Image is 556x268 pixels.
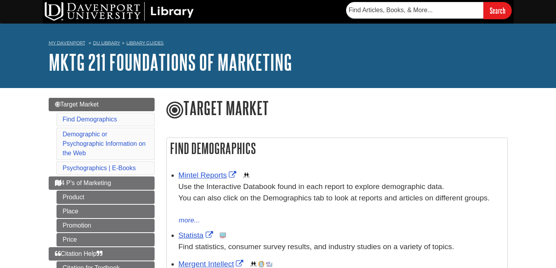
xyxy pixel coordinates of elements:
a: Place [57,205,155,218]
div: Use the Interactive Databook found in each report to explore demographic data. You can also click... [179,181,503,215]
a: Promotion [57,219,155,232]
a: Product [57,191,155,204]
a: Statista [179,231,215,239]
span: Target Market [55,101,99,108]
a: Target Market [49,98,155,111]
input: Search [483,2,512,19]
a: Citation Help [49,247,155,261]
img: Statistics [220,232,226,239]
a: Mintel Reports [179,171,239,179]
p: Find statistics, consumer survey results, and industry studies on a variety of topics. [179,241,503,253]
img: Demographics [250,261,257,267]
a: Find Demographics [63,116,117,123]
span: Citation Help [55,250,103,257]
a: My Davenport [49,40,85,46]
a: Mergent Intellect [179,260,246,268]
form: Searches DU Library's articles, books, and more [346,2,512,19]
h1: Target Market [166,98,508,120]
img: Company Information [258,261,264,267]
button: more... [179,215,201,226]
img: DU Library [45,2,194,21]
a: Price [57,233,155,246]
a: DU Library [93,40,120,46]
img: Demographics [243,172,250,178]
a: Library Guides [126,40,164,46]
a: Demographic or Psychographic Information on the Web [63,131,146,156]
nav: breadcrumb [49,38,508,50]
a: MKTG 211 Foundations of Marketing [49,50,292,74]
a: 4 P's of Marketing [49,176,155,190]
img: Industry Report [266,261,272,267]
input: Find Articles, Books, & More... [346,2,483,18]
span: 4 P's of Marketing [55,180,111,186]
a: Psychographics | E-Books [63,165,136,171]
h2: Find Demographics [167,138,507,159]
